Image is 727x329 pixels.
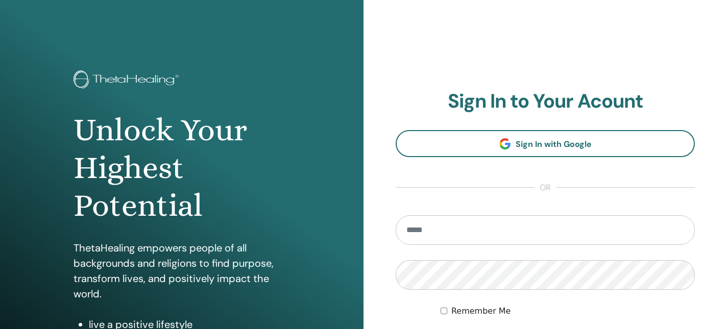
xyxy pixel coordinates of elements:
h2: Sign In to Your Acount [396,90,695,113]
div: Keep me authenticated indefinitely or until I manually logout [441,305,695,317]
span: or [535,182,556,194]
a: Sign In with Google [396,130,695,157]
span: Sign In with Google [516,139,592,149]
p: ThetaHealing empowers people of all backgrounds and religions to find purpose, transform lives, a... [74,240,290,301]
h1: Unlock Your Highest Potential [74,111,290,225]
label: Remember Me [451,305,511,317]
